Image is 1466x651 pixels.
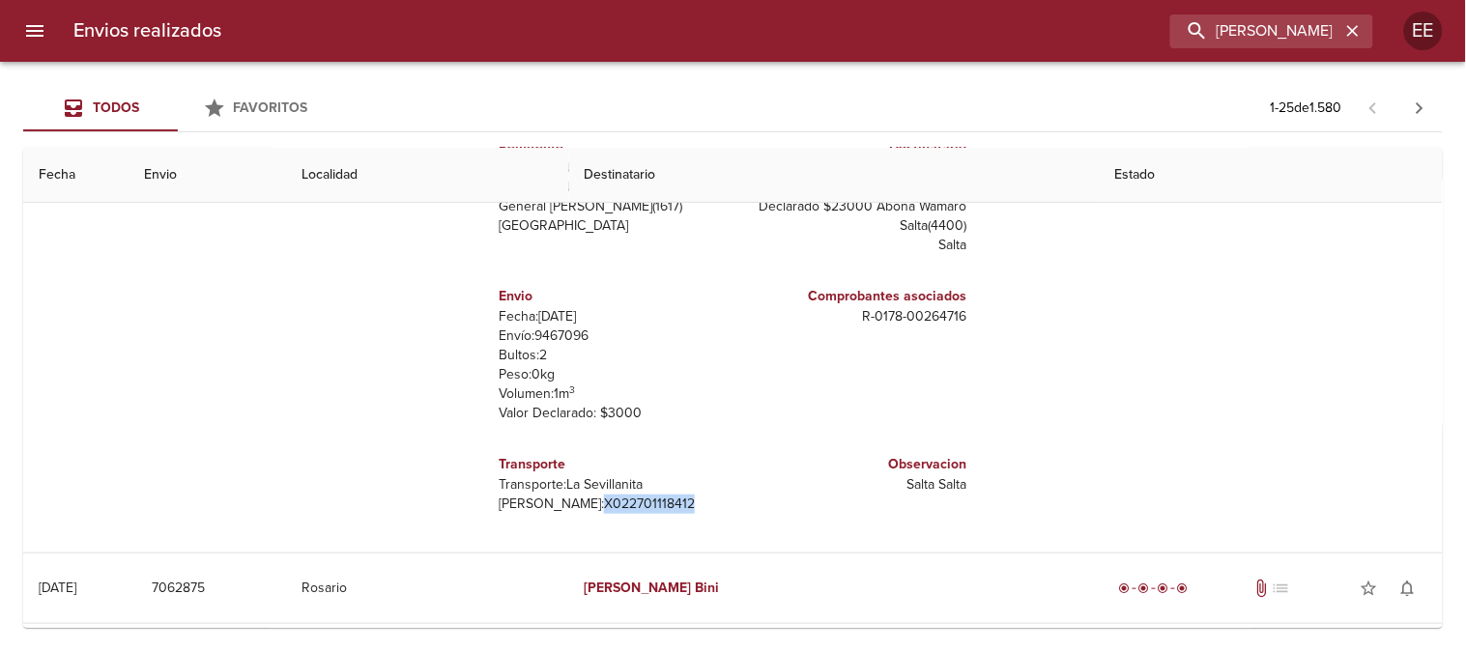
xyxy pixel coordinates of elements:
p: Bultos: 2 [500,346,726,365]
button: menu [12,8,58,54]
p: [GEOGRAPHIC_DATA] [500,216,726,236]
p: [PERSON_NAME]: X022701118412 [500,495,726,514]
p: Transporte: La Sevillanita [500,475,726,495]
p: 1 - 25 de 1.580 [1271,99,1342,118]
span: Pagina siguiente [1396,85,1443,131]
div: EE [1404,12,1443,50]
h6: Envio [500,286,726,307]
sup: 3 [570,383,576,396]
button: Activar notificaciones [1389,569,1427,608]
p: Salta [741,236,967,255]
p: Valor Declarado: $ 3000 [500,404,726,423]
span: star_border [1360,579,1379,598]
div: [DATE] [39,580,76,596]
th: Destinatario [569,148,1100,203]
div: Tabs Envios [23,85,332,131]
span: No tiene pedido asociado [1271,579,1290,598]
em: Bini [696,580,720,596]
h6: Transporte [500,454,726,475]
th: Estado [1100,148,1443,203]
span: radio_button_checked [1177,582,1189,594]
p: Volumen: 1 m [500,384,726,404]
span: notifications_none [1398,579,1418,598]
em: [PERSON_NAME] [585,580,692,596]
span: 7062875 [152,577,205,601]
th: Fecha [23,148,129,203]
p: Envío: 9467096 [500,326,726,346]
span: radio_button_checked [1158,582,1169,594]
span: radio_button_checked [1138,582,1150,594]
button: 7062875 [144,571,213,607]
th: Localidad [287,148,569,203]
span: Todos [93,99,139,116]
p: Fecha: [DATE] [500,307,726,326]
td: Rosario [287,553,569,623]
div: Entregado [1115,579,1193,598]
span: Pagina anterior [1350,98,1396,117]
p: Salta ( 4400 ) [741,216,967,236]
p: R - 0178 - 00264716 [741,307,967,326]
h6: Comprobantes asociados [741,286,967,307]
h6: Envios realizados [73,15,221,46]
span: Tiene documentos adjuntos [1251,579,1271,598]
span: radio_button_checked [1119,582,1131,594]
p: General [PERSON_NAME] ( 1617 ) [500,197,726,216]
p: Salta Salta [741,475,967,495]
p: Peso: 0 kg [500,365,726,384]
input: buscar [1170,14,1340,48]
div: Abrir información de usuario [1404,12,1443,50]
th: Envio [129,148,287,203]
span: Favoritos [234,99,308,116]
h6: Observacion [741,454,967,475]
button: Agregar a favoritos [1350,569,1389,608]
